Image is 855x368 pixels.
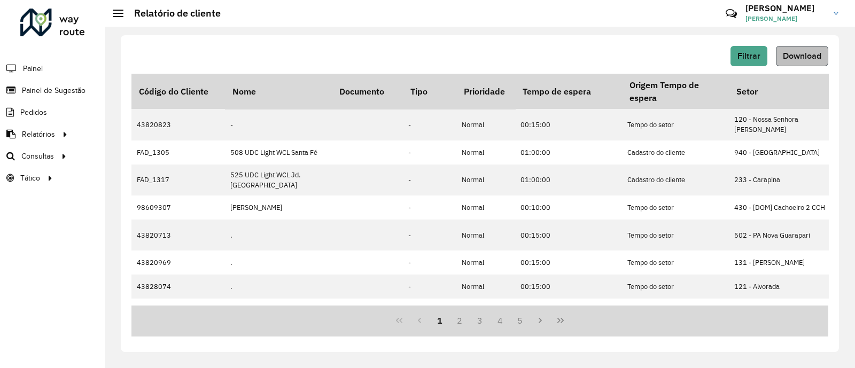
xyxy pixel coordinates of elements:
h3: [PERSON_NAME] [745,3,826,13]
button: Filtrar [730,46,767,66]
td: 5 - Noturna [403,299,456,330]
td: - [403,195,456,220]
td: Tempo do setor [622,299,729,330]
td: . [225,299,332,330]
td: 43897885 [131,299,225,330]
td: Normal [456,109,515,140]
td: 00:10:00 [515,195,622,220]
th: Tipo [403,74,456,109]
th: Código do Cliente [131,74,225,109]
span: [PERSON_NAME] [745,14,826,24]
th: Origem Tempo de espera [622,74,729,109]
td: Normal [456,220,515,250]
button: 3 [470,310,490,331]
button: Last Page [550,310,571,331]
th: Prioridade [456,74,515,109]
th: Tempo de espera [515,74,622,109]
td: 121 - Alvorada [729,299,836,330]
span: Filtrar [737,51,760,60]
td: Tempo do setor [622,109,729,140]
td: Normal [456,165,515,195]
span: Pedidos [20,107,47,118]
a: Contato Rápido [720,2,743,25]
td: Normal [456,299,515,330]
span: Relatórios [22,129,55,140]
span: Tático [20,173,40,184]
td: - [403,165,456,195]
button: 2 [449,310,470,331]
td: 00:15:00 [515,275,622,299]
button: 1 [430,310,450,331]
td: 00:15:00 [515,220,622,250]
span: Download [783,51,821,60]
td: Tempo do setor [622,250,729,275]
td: 131 - [PERSON_NAME] [729,250,836,275]
td: Tempo do setor [622,275,729,299]
td: Normal [456,195,515,220]
td: 121 - Alvorada [729,275,836,299]
td: Normal [456,275,515,299]
td: 940 - [GEOGRAPHIC_DATA] [729,140,836,165]
td: 98609307 [131,195,225,220]
th: Documento [332,74,403,109]
td: 00:15:00 [515,250,622,275]
span: Painel de Sugestão [22,85,85,96]
td: 502 - PA Nova Guarapari [729,220,836,250]
td: 01:00:00 [515,140,622,165]
button: 4 [490,310,510,331]
td: - [403,250,456,275]
td: Tempo do setor [622,195,729,220]
td: 525 UDC Light WCL Jd. [GEOGRAPHIC_DATA] [225,165,332,195]
td: . [225,220,332,250]
td: 43828074 [131,275,225,299]
td: 43820969 [131,250,225,275]
td: 120 - Nossa Senhora [PERSON_NAME] [729,109,836,140]
button: Next Page [530,310,550,331]
td: 233 - Carapina [729,165,836,195]
th: Setor [729,74,836,109]
td: Normal [456,140,515,165]
span: Consultas [21,151,54,162]
button: 5 [510,310,531,331]
td: 01:00:00 [515,165,622,195]
td: . [225,275,332,299]
td: FAD_1317 [131,165,225,195]
td: 43820823 [131,109,225,140]
td: FAD_1305 [131,140,225,165]
td: [PERSON_NAME] [225,195,332,220]
h2: Relatório de cliente [123,7,221,19]
td: Normal [456,250,515,275]
span: Painel [23,63,43,74]
td: . [225,250,332,275]
td: Cadastro do cliente [622,165,729,195]
td: Tempo do setor [622,220,729,250]
button: Download [776,46,828,66]
td: Cadastro do cliente [622,140,729,165]
td: - [403,275,456,299]
td: - [403,220,456,250]
td: - [225,109,332,140]
td: - [403,109,456,140]
th: Nome [225,74,332,109]
td: - [403,140,456,165]
td: 00:15:00 [515,299,622,330]
td: 00:15:00 [515,109,622,140]
td: 508 UDC Light WCL Santa Fé [225,140,332,165]
td: 43820713 [131,220,225,250]
td: 430 - [DOM] Cachoeiro 2 CCH [729,195,836,220]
